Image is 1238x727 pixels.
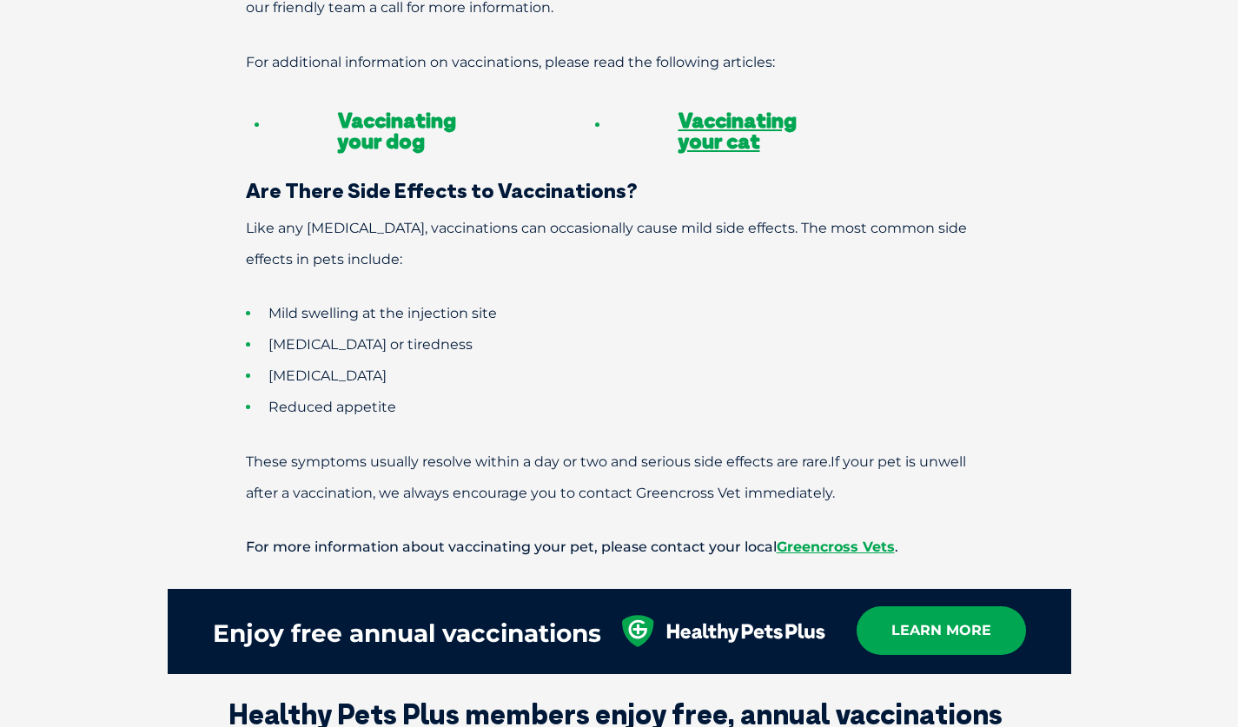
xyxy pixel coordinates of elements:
[857,606,1026,655] a: learn more
[246,453,831,470] span: These symptoms usually resolve within a day or two and serious side effects are rare.
[619,615,826,647] img: healthy-pets-plus.svg
[777,539,895,555] a: Greencross Vets
[246,453,966,501] span: If your pet is unwell after a vaccination, we always encourage you to contact Greencross Vet imme...
[268,399,396,415] span: Reduced appetite
[679,107,797,154] a: Vaccinating your cat
[268,336,473,353] span: [MEDICAL_DATA] or tiredness
[246,220,967,268] span: Like any [MEDICAL_DATA], vaccinations can occasionally cause mild side effects. The most common s...
[213,606,601,661] div: Enjoy free annual vaccinations
[268,367,387,384] span: [MEDICAL_DATA]
[246,177,638,203] span: Are There Side Effects to Vaccinations?
[268,305,497,321] span: Mild swelling at the injection site
[185,532,1054,563] p: For more information about vaccinating your pet, please contact your local .
[338,107,456,154] a: Vaccinating your dog
[246,54,775,70] span: For additional information on vaccinations, please read the following articles:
